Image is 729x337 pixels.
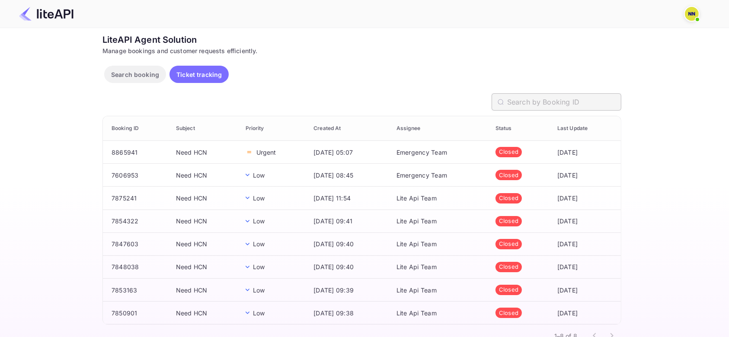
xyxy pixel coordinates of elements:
td: [DATE] 08:45 [307,164,389,187]
th: Created At [307,116,389,141]
span: Closed [496,263,522,271]
th: Last Update [550,116,621,141]
p: Urgent [256,148,276,157]
td: 7847603 [103,232,169,255]
td: [DATE] [550,255,621,278]
span: Closed [496,194,522,203]
td: Need HCN [169,141,239,164]
span: Closed [496,240,522,248]
td: [DATE] [550,279,621,302]
p: Low [253,262,265,271]
td: 7850901 [103,302,169,324]
td: [DATE] [550,302,621,324]
td: Need HCN [169,164,239,187]
td: Lite Api Team [390,210,489,232]
td: Lite Api Team [390,255,489,278]
p: Low [253,216,265,226]
td: Need HCN [169,232,239,255]
div: Manage bookings and customer requests efficiently. [102,46,621,55]
p: Low [253,239,265,248]
p: Low [253,171,265,180]
th: Booking ID [103,116,169,141]
td: 7848038 [103,255,169,278]
td: [DATE] 09:39 [307,279,389,302]
td: Need HCN [169,279,239,302]
td: [DATE] 09:40 [307,232,389,255]
td: 7606953 [103,164,169,187]
th: Status [489,116,550,141]
td: 7853163 [103,279,169,302]
td: [DATE] [550,232,621,255]
td: Lite Api Team [390,187,489,210]
td: Emergency Team [390,141,489,164]
td: Lite Api Team [390,302,489,324]
td: Need HCN [169,187,239,210]
input: Search by Booking ID [507,93,621,111]
td: [DATE] [550,210,621,232]
td: Lite Api Team [390,279,489,302]
span: Closed [496,171,522,180]
img: N/A N/A [685,7,699,21]
span: Closed [496,309,522,318]
td: [DATE] [550,187,621,210]
th: Assignee [390,116,489,141]
td: [DATE] 05:07 [307,141,389,164]
div: LiteAPI Agent Solution [102,33,621,46]
td: Need HCN [169,302,239,324]
th: Priority [239,116,307,141]
td: Need HCN [169,255,239,278]
td: 7875241 [103,187,169,210]
span: Closed [496,148,522,156]
td: [DATE] 11:54 [307,187,389,210]
td: 7854322 [103,210,169,232]
td: Emergency Team [390,164,489,187]
span: Closed [496,286,522,294]
td: 8865941 [103,141,169,164]
td: Need HCN [169,210,239,232]
p: Search booking [111,70,159,79]
p: Low [253,194,265,203]
td: [DATE] [550,141,621,164]
td: [DATE] 09:38 [307,302,389,324]
span: Closed [496,217,522,226]
p: Ticket tracking [176,70,222,79]
td: [DATE] 09:40 [307,255,389,278]
th: Subject [169,116,239,141]
img: LiteAPI Logo [19,7,74,21]
td: [DATE] [550,164,621,187]
td: [DATE] 09:41 [307,210,389,232]
p: Low [253,308,265,318]
td: Lite Api Team [390,232,489,255]
p: Low [253,286,265,295]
